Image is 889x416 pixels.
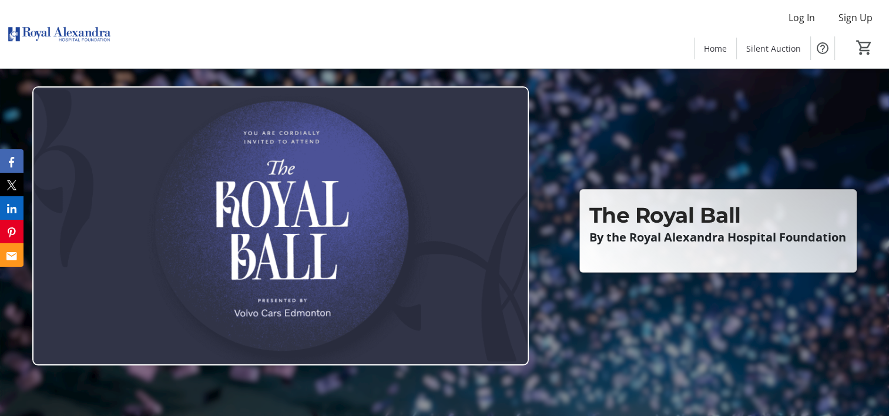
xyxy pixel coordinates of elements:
a: Silent Auction [737,38,810,59]
span: Log In [789,11,815,25]
a: Home [695,38,736,59]
button: Sign Up [829,8,882,27]
span: Silent Auction [746,42,801,55]
button: Help [811,36,834,60]
p: By the Royal Alexandra Hospital Foundation [589,231,847,244]
button: Log In [779,8,824,27]
img: Royal Alexandra Hospital Foundation's Logo [7,5,112,63]
span: Sign Up [838,11,873,25]
button: Cart [854,37,875,58]
img: Campaign CTA Media Photo [32,86,529,365]
span: The Royal Ball [589,202,741,228]
span: Home [704,42,727,55]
